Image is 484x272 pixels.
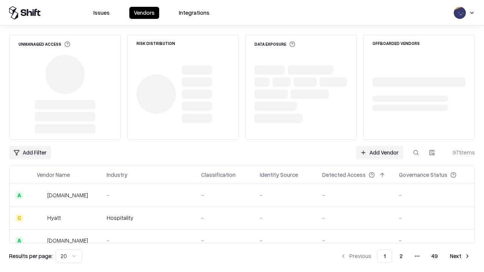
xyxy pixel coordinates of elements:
div: A [16,237,23,244]
img: intrado.com [37,192,44,199]
p: Results per page: [9,252,53,260]
img: primesec.co.il [37,237,44,244]
div: Classification [201,171,236,179]
div: A [16,192,23,199]
div: Detected Access [322,171,366,179]
div: 971 items [445,148,475,156]
div: - [201,191,248,199]
div: - [322,236,387,244]
div: Industry [107,171,127,179]
button: 1 [377,249,392,263]
div: - [201,236,248,244]
button: Integrations [174,7,214,19]
div: Data Exposure [254,41,295,47]
div: - [107,191,189,199]
div: - [260,214,310,222]
div: Hospitality [107,214,189,222]
a: Add Vendor [356,146,403,159]
div: Vendor Name [37,171,70,179]
button: Vendors [129,7,159,19]
div: - [322,191,387,199]
div: - [260,236,310,244]
button: 2 [394,249,409,263]
button: 49 [425,249,444,263]
nav: pagination [336,249,475,263]
div: Offboarded Vendors [372,41,420,45]
div: - [399,236,468,244]
div: Hyatt [47,214,61,222]
button: Add Filter [9,146,51,159]
div: Risk Distribution [137,41,175,45]
div: Identity Source [260,171,298,179]
div: [DOMAIN_NAME] [47,236,88,244]
div: - [201,214,248,222]
div: Governance Status [399,171,447,179]
div: - [399,191,468,199]
div: - [322,214,387,222]
button: Next [445,249,475,263]
div: Unmanaged Access [19,41,70,47]
div: C [16,214,23,222]
button: Issues [89,7,114,19]
div: - [260,191,310,199]
img: Hyatt [37,214,44,222]
div: [DOMAIN_NAME] [47,191,88,199]
div: - [107,236,189,244]
div: - [399,214,468,222]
